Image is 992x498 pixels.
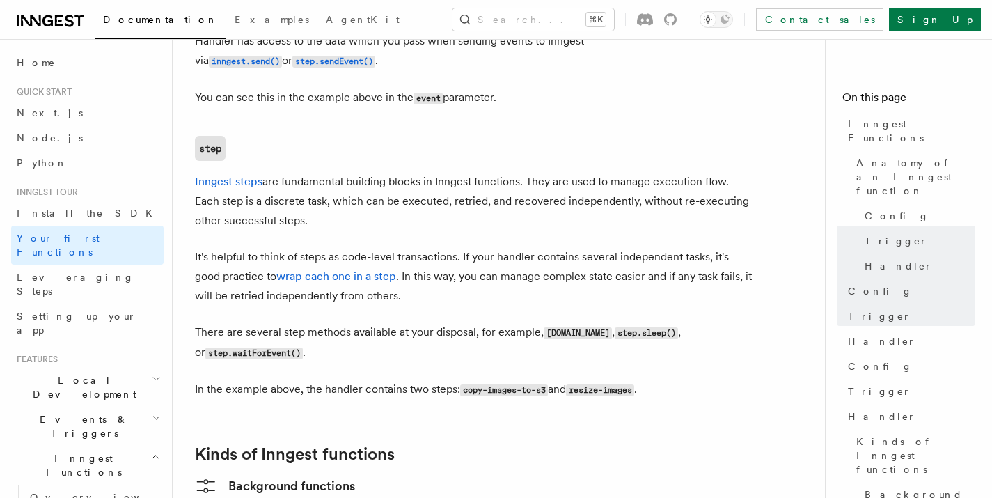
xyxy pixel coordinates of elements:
span: Setting up your app [17,311,136,336]
a: step.sendEvent() [292,54,375,67]
span: Trigger [865,234,928,248]
span: Python [17,157,68,169]
code: step.waitForEvent() [205,348,303,359]
p: In the example above, the handler contains two steps: and . [195,380,752,400]
span: Documentation [103,14,218,25]
span: Quick start [11,86,72,98]
p: are fundamental building blocks in Inngest functions. They are used to manage execution flow. Eac... [195,172,752,231]
span: Handler [848,334,916,348]
p: It's helpful to think of steps as code-level transactions. If your handler contains several indep... [195,247,752,306]
span: Features [11,354,58,365]
p: You can see this in the example above in the parameter. [195,88,752,108]
span: Install the SDK [17,208,161,219]
a: Handler [842,329,975,354]
span: Events & Triggers [11,412,152,440]
h4: On this page [842,89,975,111]
span: Config [865,209,929,223]
a: Inngest steps [195,175,262,188]
span: Trigger [848,384,911,398]
code: copy-images-to-s3 [460,384,548,396]
span: Your first Functions [17,233,100,258]
code: step.sleep() [615,327,678,339]
a: Home [11,50,164,75]
a: Examples [226,4,317,38]
p: Handler has access to the data which you pass when sending events to Inngest via or . [195,31,752,71]
button: Events & Triggers [11,407,164,446]
a: Anatomy of an Inngest function [851,150,975,203]
p: There are several step methods available at your disposal, for example, , , or . [195,322,752,363]
code: event [414,93,443,104]
code: resize-images [566,384,634,396]
span: Config [848,359,913,373]
a: Python [11,150,164,176]
span: Handler [865,259,933,273]
span: Leveraging Steps [17,272,134,297]
a: Contact sales [756,8,883,31]
span: Anatomy of an Inngest function [856,156,975,198]
code: [DOMAIN_NAME] [544,327,612,339]
a: Documentation [95,4,226,39]
a: Node.js [11,125,164,150]
a: Your first Functions [11,226,164,265]
a: Handler [842,404,975,429]
button: Inngest Functions [11,446,164,485]
a: Trigger [859,228,975,254]
a: Next.js [11,100,164,125]
button: Local Development [11,368,164,407]
a: Inngest Functions [842,111,975,150]
a: Install the SDK [11,201,164,226]
code: step.sendEvent() [292,56,375,68]
a: step [195,136,226,161]
a: Kinds of Inngest functions [851,429,975,482]
span: Next.js [17,107,83,118]
span: Local Development [11,373,152,401]
span: Examples [235,14,309,25]
a: Handler [859,254,975,279]
a: Sign Up [889,8,981,31]
a: Trigger [842,379,975,404]
a: Kinds of Inngest functions [195,444,395,464]
a: Config [842,354,975,379]
span: AgentKit [326,14,400,25]
span: Kinds of Inngest functions [856,435,975,476]
button: Search...⌘K [452,8,614,31]
button: Toggle dark mode [700,11,733,28]
a: Background functions [195,475,355,497]
a: Config [859,203,975,228]
code: inngest.send() [209,56,282,68]
a: wrap each one in a step [276,270,396,283]
kbd: ⌘K [586,13,606,26]
span: Home [17,56,56,70]
span: Inngest Functions [11,451,150,479]
span: Inngest Functions [848,117,975,145]
span: Config [848,284,913,298]
span: Node.js [17,132,83,143]
a: AgentKit [317,4,408,38]
span: Handler [848,410,916,423]
a: inngest.send() [209,54,282,67]
a: Config [842,279,975,304]
a: Trigger [842,304,975,329]
span: Trigger [848,309,911,323]
a: Setting up your app [11,304,164,343]
a: Leveraging Steps [11,265,164,304]
span: Inngest tour [11,187,78,198]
